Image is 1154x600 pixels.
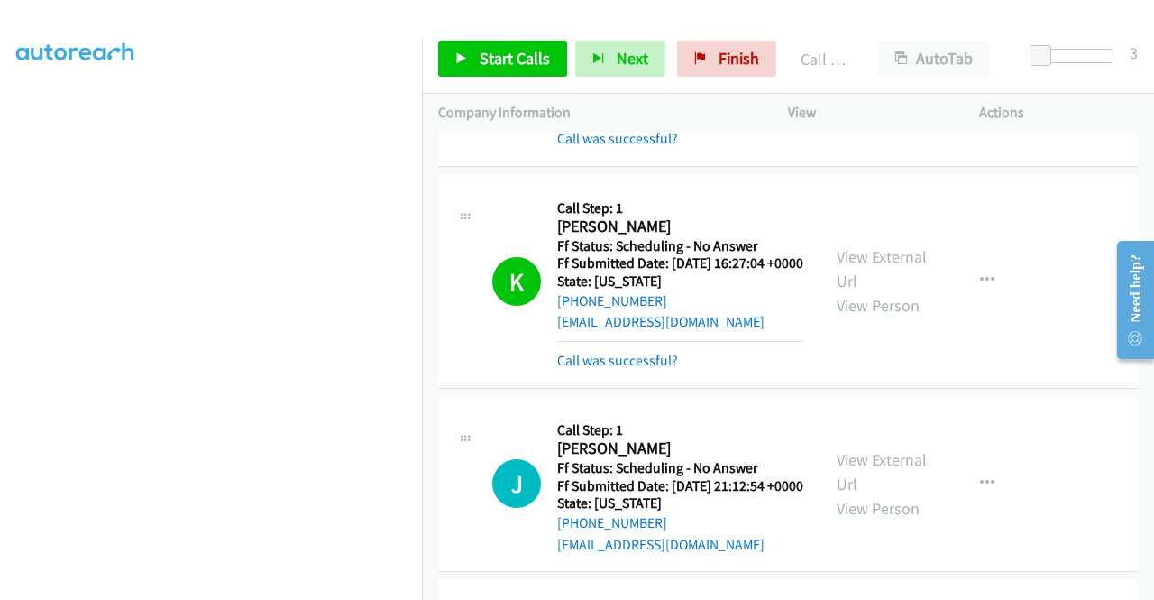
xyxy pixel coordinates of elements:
[837,246,927,291] a: View External Url
[557,217,798,237] h2: [PERSON_NAME]
[557,477,803,495] h5: Ff Submitted Date: [DATE] 21:12:54 +0000
[438,41,567,77] a: Start Calls
[878,41,990,77] button: AutoTab
[557,514,667,531] a: [PHONE_NUMBER]
[837,449,927,494] a: View External Url
[492,459,541,508] div: The call is yet to be attempted
[837,498,920,519] a: View Person
[557,313,765,330] a: [EMAIL_ADDRESS][DOMAIN_NAME]
[492,459,541,508] h1: J
[557,292,667,309] a: [PHONE_NUMBER]
[557,130,678,147] a: Call was successful?
[575,41,665,77] button: Next
[557,421,803,439] h5: Call Step: 1
[788,102,947,124] p: View
[557,536,765,553] a: [EMAIL_ADDRESS][DOMAIN_NAME]
[557,494,803,512] h5: State: [US_STATE]
[979,102,1138,124] p: Actions
[438,102,756,124] p: Company Information
[557,237,803,255] h5: Ff Status: Scheduling - No Answer
[1130,41,1138,65] div: 3
[480,48,550,69] span: Start Calls
[677,41,776,77] a: Finish
[557,438,798,459] h2: [PERSON_NAME]
[557,254,803,272] h5: Ff Submitted Date: [DATE] 16:27:04 +0000
[557,199,803,217] h5: Call Step: 1
[557,272,803,291] h5: State: [US_STATE]
[1103,228,1154,372] iframe: Resource Center
[557,459,803,477] h5: Ff Status: Scheduling - No Answer
[557,352,678,369] a: Call was successful?
[801,47,846,71] p: Call Completed
[492,257,541,306] h1: K
[617,48,648,69] span: Next
[719,48,759,69] span: Finish
[837,295,920,316] a: View Person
